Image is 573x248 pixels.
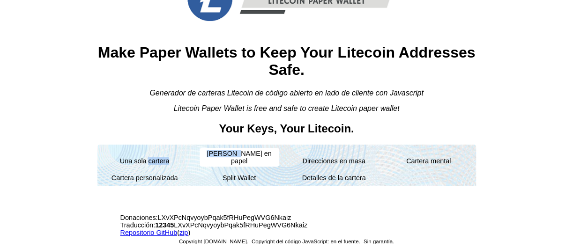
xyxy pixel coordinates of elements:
a: Repositorio GitHub [120,229,178,236]
h2: Your Keys, Your Litecoin. [97,122,476,135]
li: Direcciones en masa [287,153,381,169]
div: Litecoin Paper Wallet is free and safe to create Litecoin paper wallet [97,104,476,113]
li: Split Wallet [192,169,287,186]
span: Donaciones: [120,214,158,221]
h1: Make Paper Wallets to Keep Your Litecoin Addresses Safe. [97,44,476,79]
span: Traducción: LXvXPcNqvyoybPqak5fRHuPegWVG6Nkaiz [111,221,331,229]
li: Cartera mental [381,153,476,169]
li: Detalles de la cartera [287,169,381,186]
li: Una sola cartera [97,153,192,169]
li: [PERSON_NAME] en papel [200,148,279,167]
b: 12345 [155,221,174,229]
a: zip [179,229,188,236]
span: ( ) [111,229,331,236]
span: LXvXPcNqvyoybPqak5fRHuPegWVG6Nkaiz [111,214,331,221]
div: Generador de carteras Litecoin de código abierto en lado de cliente con Javascript [97,89,476,97]
li: Cartera personalizada [97,169,192,186]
